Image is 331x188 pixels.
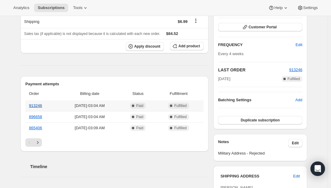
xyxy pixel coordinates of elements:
span: Fulfilled [174,114,186,119]
th: Shipping [21,15,111,28]
h2: FREQUENCY [218,42,296,48]
span: Sales tax (if applicable) is not displayed because it is calculated with each new order. [24,32,160,36]
button: Edit [288,139,302,147]
span: Edit [296,42,302,48]
span: Fulfilled [174,126,186,130]
nav: Pagination [25,138,204,147]
span: [DATE] · 03:04 AM [61,103,119,109]
span: Fulfilled [174,103,186,108]
button: Analytics [10,4,33,12]
span: Status [122,91,154,97]
span: Edit [293,173,300,179]
button: Apply discount [126,42,164,51]
span: Edit [292,141,299,146]
button: Customer Portal [218,23,302,31]
span: Apply discount [134,44,161,49]
a: 913246 [29,103,42,108]
span: Customer Portal [249,25,277,30]
h2: Payment attempts [25,81,204,87]
button: Tools [69,4,92,12]
button: Shipping actions [191,17,201,24]
span: Help [274,5,282,10]
span: Add [295,97,302,103]
a: 896658 [29,114,42,119]
span: Fulfillment [158,91,200,97]
span: $6.99 [178,19,188,24]
span: Paid [136,114,143,119]
button: Edit [292,40,306,50]
span: Military Address - Rejected [218,150,302,156]
span: Analytics [13,5,29,10]
span: [DATE] · 03:09 AM [61,125,119,131]
h2: LAST ORDER [218,67,289,73]
span: [DATE] · 03:04 AM [61,114,119,120]
span: $84.52 [166,31,178,36]
span: Fulfilled [288,77,300,81]
button: Help [265,4,292,12]
th: Order [25,87,59,100]
button: Duplicate subscription [218,116,302,124]
h3: SHIPPING ADDRESS [221,173,293,179]
button: 913246 [289,67,302,73]
span: [DATE] [218,76,231,82]
button: Add product [170,42,203,50]
button: Next [33,138,42,147]
span: Add product [178,44,200,49]
span: Paid [136,103,143,108]
span: Billing date [61,91,119,97]
span: Subscriptions [38,5,65,10]
span: Every 4 weeks [218,52,244,56]
span: Tools [73,5,82,10]
a: 913246 [289,67,302,72]
h3: Notes [218,139,288,147]
div: Open Intercom Messenger [310,161,325,176]
button: Subscriptions [34,4,68,12]
span: Settings [303,5,318,10]
button: Add [292,95,306,105]
span: Duplicate subscription [241,118,280,123]
h2: Timeline [30,164,208,170]
button: Edit [290,171,304,181]
button: Settings [294,4,321,12]
span: Paid [136,126,143,130]
h6: Batching Settings [218,97,295,103]
a: 865406 [29,126,42,130]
